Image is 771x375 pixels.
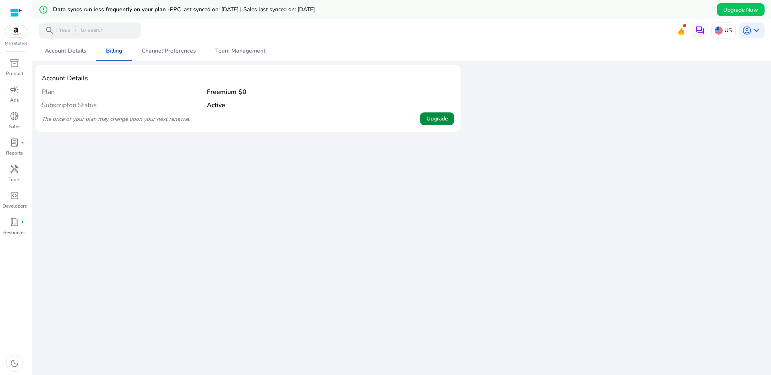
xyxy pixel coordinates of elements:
[717,3,765,16] button: Upgrade Now
[10,164,19,174] span: handyman
[39,5,48,14] mat-icon: error_outline
[2,202,27,210] p: Developers
[9,123,20,130] p: Sales
[752,26,761,35] span: keyboard_arrow_down
[10,217,19,227] span: book_4
[10,191,19,200] span: code_blocks
[6,149,23,157] p: Reports
[56,26,104,35] p: Press to search
[8,176,20,183] p: Tools
[53,6,315,13] h5: Data syncs run less frequently on your plan -
[426,114,448,123] span: Upgrade
[10,138,19,147] span: lab_profile
[207,88,237,96] b: Freemium
[715,26,723,35] img: us.svg
[10,359,19,368] span: dark_mode
[215,48,265,54] span: Team Management
[6,70,23,77] p: Product
[10,111,19,121] span: donut_small
[42,88,207,96] h4: Plan
[42,75,454,82] h4: Account Details
[207,101,225,110] b: Active
[170,6,315,13] span: PPC last synced on: [DATE] | Sales last synced on: [DATE]
[142,48,196,54] span: Channel Preferences
[5,41,27,47] p: Marketplace
[5,25,27,37] img: amazon.svg
[106,48,122,54] span: Billing
[420,112,454,125] button: Upgrade
[42,115,190,123] i: The price of your plan may change upon your next renewal.
[21,141,24,144] span: fiber_manual_record
[724,23,732,37] p: US
[45,26,55,35] span: search
[723,6,758,14] span: Upgrade Now
[42,102,207,109] h4: Subscripton Status
[21,220,24,224] span: fiber_manual_record
[10,85,19,94] span: campaign
[10,96,19,104] p: Ads
[45,48,86,54] span: Account Details
[239,88,247,96] span: $0
[742,26,752,35] span: account_circle
[3,229,26,236] p: Resources
[10,58,19,68] span: inventory_2
[72,26,79,35] span: /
